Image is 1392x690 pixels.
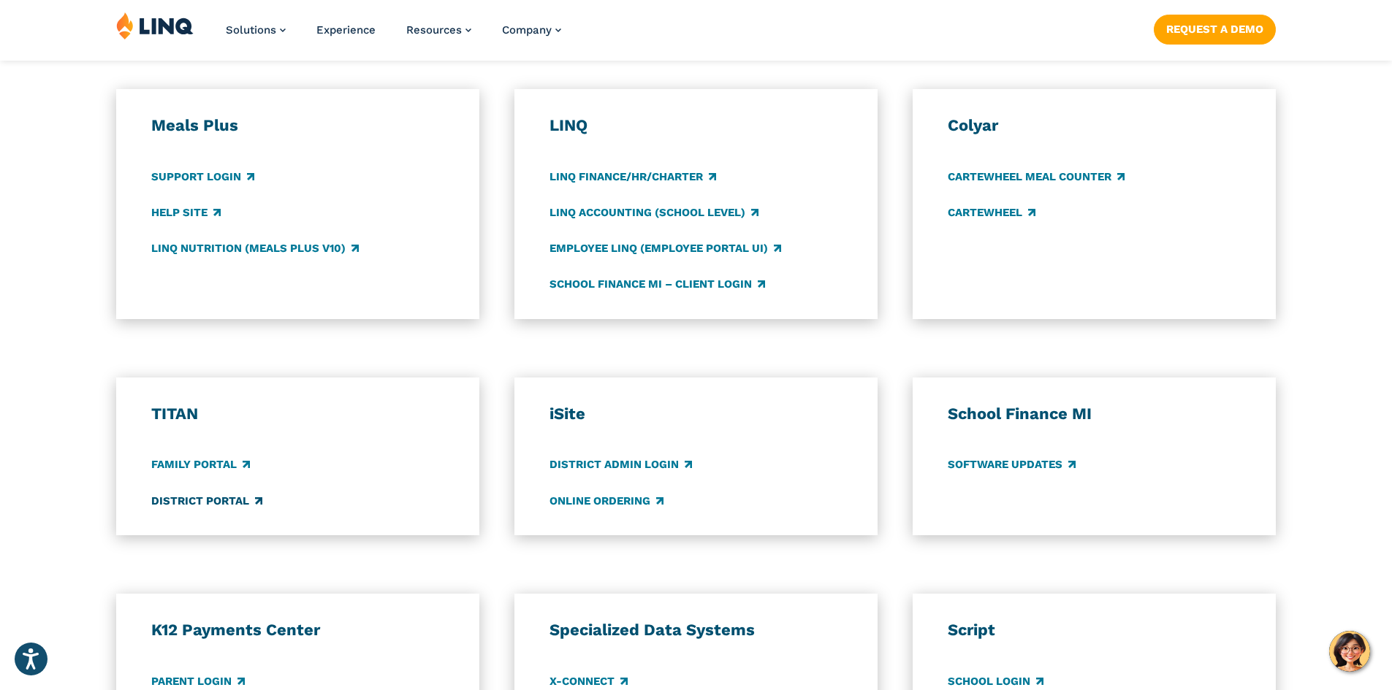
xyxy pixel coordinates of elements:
a: Family Portal [151,457,250,473]
a: District Portal [151,493,262,509]
button: Hello, have a question? Let’s chat. [1329,631,1370,672]
h3: Specialized Data Systems [549,620,843,640]
a: School Finance MI – Client Login [549,276,765,292]
a: Help Site [151,204,221,221]
a: LINQ Finance/HR/Charter [549,169,716,185]
nav: Button Navigation [1154,12,1276,44]
h3: iSite [549,404,843,424]
span: Company [502,23,552,37]
a: Software Updates [948,457,1076,473]
h3: K12 Payments Center [151,620,445,640]
a: CARTEWHEEL Meal Counter [948,169,1125,185]
h3: Meals Plus [151,115,445,136]
h3: TITAN [151,404,445,424]
a: Solutions [226,23,286,37]
a: District Admin Login [549,457,692,473]
a: X-Connect [549,673,628,689]
a: LINQ Nutrition (Meals Plus v10) [151,240,359,256]
a: CARTEWHEEL [948,204,1035,221]
h3: Script [948,620,1241,640]
a: Resources [406,23,471,37]
a: LINQ Accounting (school level) [549,204,758,221]
a: Experience [316,23,376,37]
img: LINQ | K‑12 Software [116,12,194,39]
span: Resources [406,23,462,37]
h3: School Finance MI [948,404,1241,424]
a: Parent Login [151,673,245,689]
a: Employee LINQ (Employee Portal UI) [549,240,781,256]
a: Company [502,23,561,37]
a: Online Ordering [549,493,663,509]
a: School Login [948,673,1043,689]
nav: Primary Navigation [226,12,561,60]
h3: Colyar [948,115,1241,136]
a: Support Login [151,169,254,185]
a: Request a Demo [1154,15,1276,44]
span: Solutions [226,23,276,37]
h3: LINQ [549,115,843,136]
